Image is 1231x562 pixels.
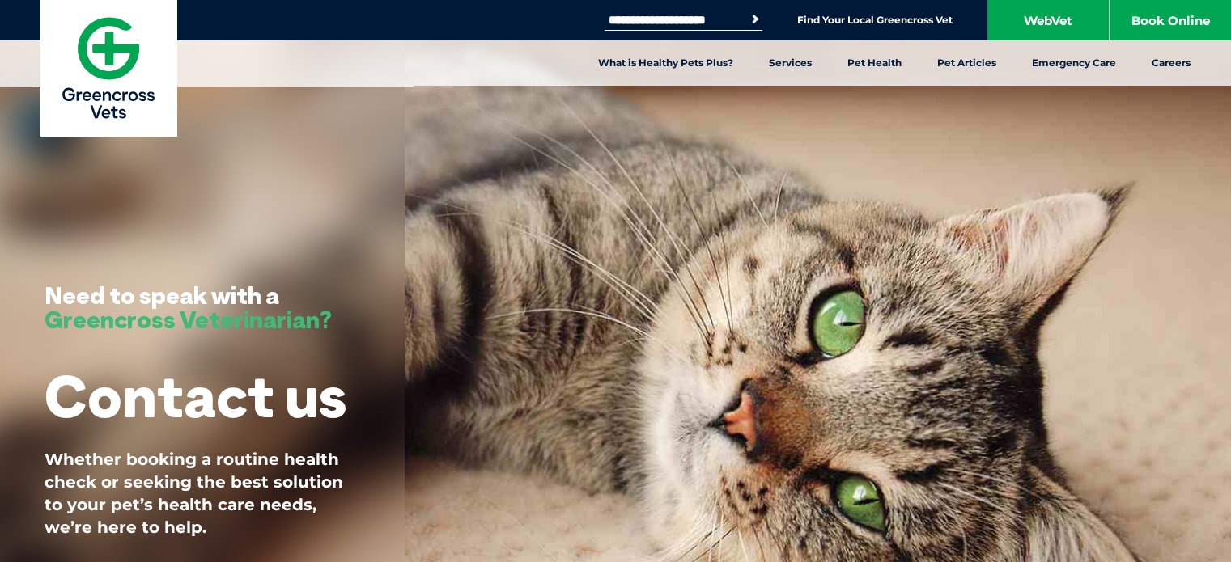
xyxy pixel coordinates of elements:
a: Emergency Care [1014,40,1134,86]
button: Search [747,11,763,27]
a: Careers [1134,40,1208,86]
a: What is Healthy Pets Plus? [580,40,751,86]
a: Find Your Local Greencross Vet [797,14,953,27]
p: Whether booking a routine health check or seeking the best solution to your pet’s health care nee... [45,448,360,539]
span: Greencross Veterinarian? [45,304,332,335]
a: Pet Health [830,40,919,86]
a: Pet Articles [919,40,1014,86]
h3: Need to speak with a [45,283,332,332]
h1: Contact us [45,364,346,428]
a: Services [751,40,830,86]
